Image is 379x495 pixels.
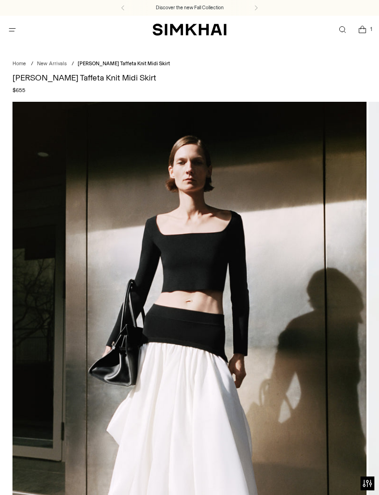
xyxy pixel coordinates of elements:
[31,60,33,68] div: /
[153,23,226,37] a: SIMKHAI
[12,61,26,67] a: Home
[37,61,67,67] a: New Arrivals
[12,86,25,94] span: $655
[353,20,372,39] a: Open cart modal
[3,20,22,39] button: Open menu modal
[72,60,74,68] div: /
[333,20,352,39] a: Open search modal
[12,60,367,68] nav: breadcrumbs
[367,25,375,33] span: 1
[78,61,170,67] span: [PERSON_NAME] Taffeta Knit Midi Skirt
[156,4,224,12] a: Discover the new Fall Collection
[12,74,367,82] h1: [PERSON_NAME] Taffeta Knit Midi Skirt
